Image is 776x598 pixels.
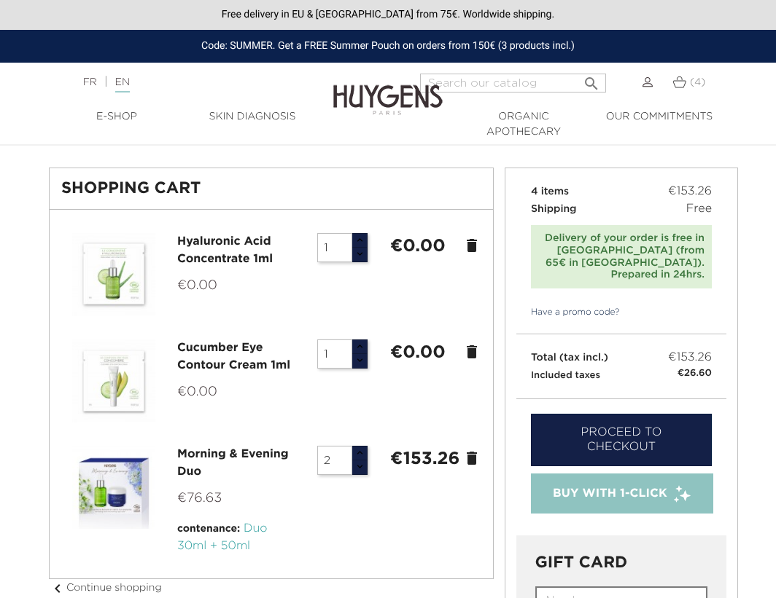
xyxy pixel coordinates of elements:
[177,492,222,505] span: €76.63
[531,353,608,363] span: Total (tax incl.)
[463,343,481,361] a: delete
[668,349,712,366] span: €153.26
[177,342,290,371] a: Cucumber Eye Contour Cream 1ml
[177,236,273,265] a: Hyaluronic Acid Concentrate 1ml
[531,204,576,214] span: Shipping
[390,450,460,468] strong: €153.26
[177,279,217,292] span: €0.00
[578,69,605,89] button: 
[531,186,569,197] span: 4 items
[531,414,712,466] a: Proceed to checkout
[177,524,240,534] span: contenance:
[535,554,708,572] h3: GIFT CARD
[686,200,712,218] span: Free
[463,449,481,467] a: delete
[668,183,712,200] span: €153.26
[390,237,446,255] strong: €0.00
[672,76,705,88] a: (4)
[390,344,446,361] strong: €0.00
[690,77,705,87] span: (4)
[177,449,289,478] a: Morning & Evening Duo
[463,237,481,254] a: delete
[177,385,217,398] span: €0.00
[49,580,66,597] i: chevron_left
[538,232,705,281] div: Delivery of your order is free in [GEOGRAPHIC_DATA] (from 65€ in [GEOGRAPHIC_DATA]). Prepared in ...
[72,446,155,529] img: Morning & Evening Duo
[72,339,155,422] img: Cucumber Eye Contour Cream 1ml
[115,77,130,93] a: EN
[333,61,443,117] img: Huygens
[49,109,185,125] a: E-Shop
[83,77,97,87] a: FR
[583,71,600,88] i: 
[591,109,727,125] a: Our commitments
[61,180,481,197] h1: Shopping Cart
[49,583,162,593] a: chevron_leftContinue shopping
[456,109,591,140] a: Organic Apothecary
[72,233,155,316] img: Hyaluronic Acid Concentrate 1ml
[76,74,313,91] div: |
[516,306,620,319] a: Have a promo code?
[678,366,712,381] small: €26.60
[420,74,606,93] input: Search
[531,371,600,380] small: Included taxes
[185,109,320,125] a: Skin Diagnosis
